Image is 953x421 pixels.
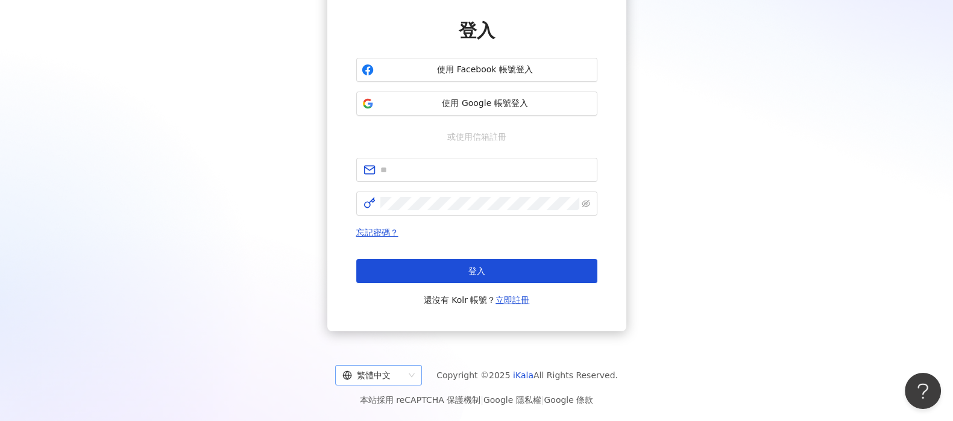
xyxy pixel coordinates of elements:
[541,395,544,405] span: |
[360,393,593,407] span: 本站採用 reCAPTCHA 保護機制
[342,366,404,385] div: 繁體中文
[495,295,529,305] a: 立即註冊
[379,98,592,110] span: 使用 Google 帳號登入
[582,199,590,208] span: eye-invisible
[468,266,485,276] span: 登入
[439,130,515,143] span: 或使用信箱註冊
[436,368,618,382] span: Copyright © 2025 All Rights Reserved.
[356,92,597,116] button: 使用 Google 帳號登入
[544,395,593,405] a: Google 條款
[356,58,597,82] button: 使用 Facebook 帳號登入
[480,395,483,405] span: |
[483,395,541,405] a: Google 隱私權
[356,259,597,283] button: 登入
[513,370,533,380] a: iKala
[459,20,495,41] span: 登入
[379,64,592,76] span: 使用 Facebook 帳號登入
[356,228,398,237] a: 忘記密碼？
[905,373,941,409] iframe: Help Scout Beacon - Open
[424,293,530,307] span: 還沒有 Kolr 帳號？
